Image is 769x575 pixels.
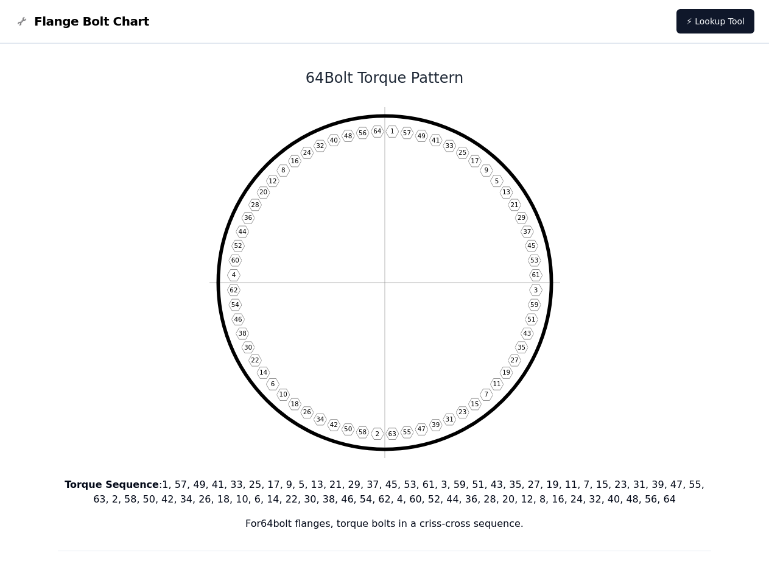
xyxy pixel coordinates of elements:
text: 29 [517,214,525,221]
text: 4 [231,271,236,278]
text: 41 [432,136,440,144]
text: 56 [358,129,366,136]
p: : 1, 57, 49, 41, 33, 25, 17, 9, 5, 13, 21, 29, 37, 45, 53, 61, 3, 59, 51, 43, 35, 27, 19, 11, 7, ... [58,478,712,507]
text: 57 [402,129,410,136]
text: 2 [375,430,379,437]
text: 37 [523,228,531,235]
text: 32 [316,142,324,149]
text: 30 [244,344,251,351]
text: 20 [259,189,267,196]
text: 11 [493,380,500,387]
a: ⚡ Lookup Tool [676,9,754,34]
text: 38 [238,330,246,337]
text: 50 [344,425,352,432]
a: Flange Bolt Chart LogoFlange Bolt Chart [15,13,149,30]
text: 59 [530,301,538,308]
h1: 64 Bolt Torque Pattern [58,68,712,88]
text: 53 [530,256,538,264]
text: 21 [510,201,518,208]
text: 33 [445,142,453,149]
text: 46 [234,316,242,323]
text: 3 [533,286,538,294]
text: 26 [303,408,311,415]
text: 27 [510,356,518,364]
text: 7 [484,390,488,398]
text: 13 [502,189,510,196]
text: 8 [281,166,285,174]
text: 55 [402,428,410,436]
span: Flange Bolt Chart [34,13,149,30]
text: 49 [417,132,425,139]
text: 25 [458,149,466,156]
b: Torque Sequence [65,479,159,490]
text: 44 [238,228,247,235]
text: 10 [279,390,287,398]
text: 1 [390,127,394,135]
text: 62 [230,286,237,294]
text: 43 [523,330,531,337]
text: 45 [527,242,535,249]
text: 61 [532,271,539,278]
text: 58 [358,428,366,436]
text: 22 [251,356,259,364]
text: 23 [458,408,466,415]
text: 35 [517,344,525,351]
text: 19 [502,369,510,376]
text: 48 [344,132,352,139]
text: 6 [270,380,275,387]
text: 28 [251,201,259,208]
text: 47 [417,425,425,432]
img: Flange Bolt Chart Logo [15,14,29,29]
text: 17 [471,157,479,164]
text: 39 [432,421,440,428]
text: 51 [527,316,535,323]
text: 24 [303,149,311,156]
text: 34 [316,415,325,423]
text: 12 [269,177,276,185]
text: 52 [234,242,242,249]
text: 64 [373,127,382,135]
text: 40 [329,136,337,144]
text: 5 [494,177,499,185]
text: 54 [231,301,239,308]
p: For 64 bolt flanges, torque bolts in a criss-cross sequence. [58,517,712,531]
text: 9 [484,166,488,174]
text: 60 [231,256,239,264]
text: 15 [471,400,479,407]
text: 18 [290,400,298,407]
text: 14 [259,369,267,376]
text: 31 [445,415,453,423]
text: 16 [290,157,298,164]
text: 63 [388,430,396,437]
text: 36 [244,214,251,221]
text: 42 [329,421,337,428]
